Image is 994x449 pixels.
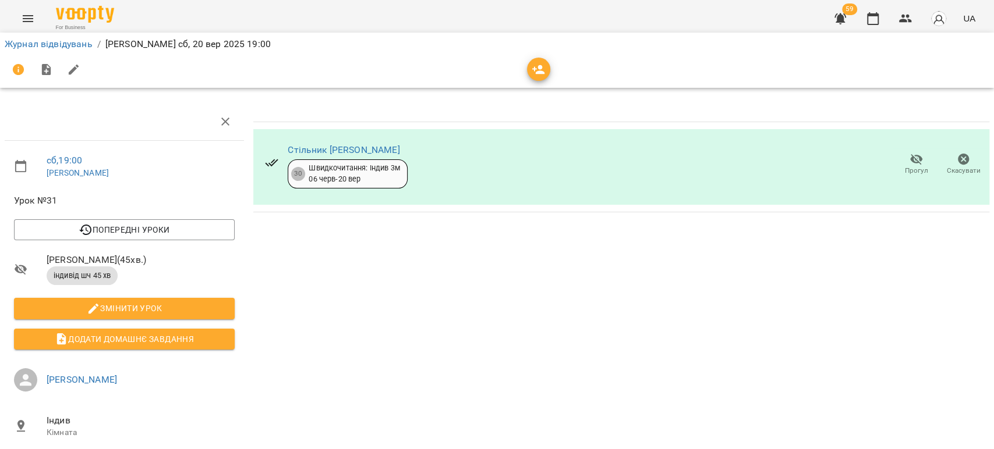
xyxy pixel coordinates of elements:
button: Додати домашнє завдання [14,329,235,350]
a: Стільник [PERSON_NAME] [288,144,399,155]
button: UA [958,8,980,29]
p: Кімната [47,427,235,439]
img: Voopty Logo [56,6,114,23]
nav: breadcrumb [5,37,989,51]
span: Прогул [905,166,928,176]
span: Попередні уроки [23,223,225,237]
span: 59 [842,3,857,15]
div: Швидкочитання: Індив 3м 06 черв - 20 вер [309,163,399,184]
a: сб , 19:00 [47,155,82,166]
span: [PERSON_NAME] ( 45 хв. ) [47,253,235,267]
a: Журнал відвідувань [5,38,93,49]
button: Скасувати [940,148,987,181]
span: індивід шч 45 хв [47,270,118,281]
span: Змінити урок [23,301,225,315]
a: [PERSON_NAME] [47,374,117,385]
button: Menu [14,5,42,33]
span: Додати домашнє завдання [23,332,225,346]
span: UA [963,12,975,24]
button: Змінити урок [14,298,235,319]
span: For Business [56,24,114,31]
span: Урок №31 [14,194,235,208]
button: Прогул [893,148,940,181]
div: 30 [291,167,305,181]
li: / [97,37,101,51]
img: avatar_s.png [931,10,947,27]
p: [PERSON_NAME] сб, 20 вер 2025 19:00 [105,37,271,51]
a: [PERSON_NAME] [47,168,109,177]
button: Попередні уроки [14,219,235,240]
span: Індив [47,414,235,427]
span: Скасувати [947,166,981,176]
